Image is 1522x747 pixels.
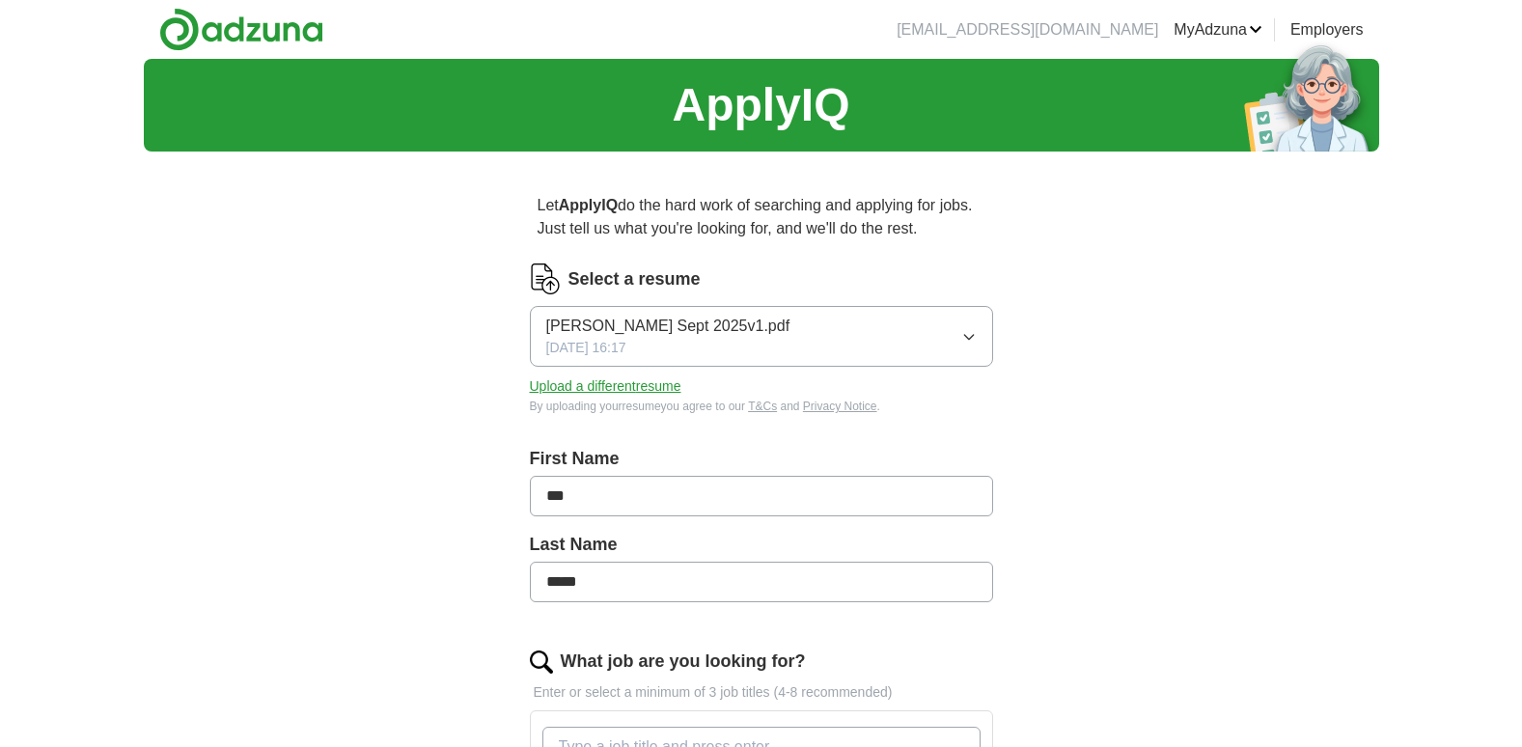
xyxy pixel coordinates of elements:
[1174,18,1262,41] a: MyAdzuna
[568,266,701,292] label: Select a resume
[530,186,993,248] p: Let do the hard work of searching and applying for jobs. Just tell us what you're looking for, an...
[559,197,618,213] strong: ApplyIQ
[530,306,993,367] button: [PERSON_NAME] Sept 2025v1.pdf[DATE] 16:17
[159,8,323,51] img: Adzuna logo
[530,682,993,703] p: Enter or select a minimum of 3 job titles (4-8 recommended)
[530,398,993,415] div: By uploading your resume you agree to our and .
[530,532,993,558] label: Last Name
[546,338,626,358] span: [DATE] 16:17
[748,400,777,413] a: T&Cs
[672,70,849,140] h1: ApplyIQ
[897,18,1158,41] li: [EMAIL_ADDRESS][DOMAIN_NAME]
[530,650,553,674] img: search.png
[530,376,681,397] button: Upload a differentresume
[530,263,561,294] img: CV Icon
[561,649,806,675] label: What job are you looking for?
[546,315,790,338] span: [PERSON_NAME] Sept 2025v1.pdf
[530,446,993,472] label: First Name
[1290,18,1364,41] a: Employers
[803,400,877,413] a: Privacy Notice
